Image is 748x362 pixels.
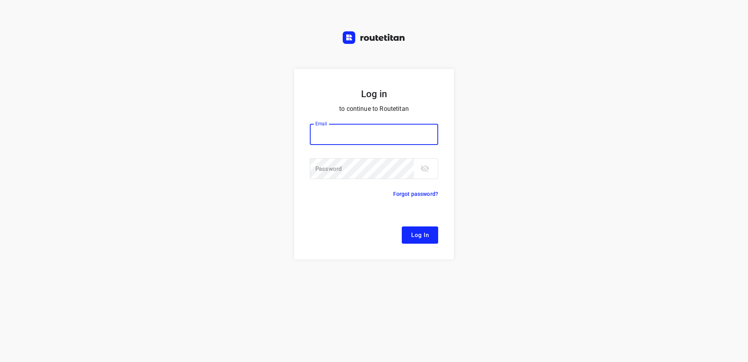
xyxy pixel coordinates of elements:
[411,230,429,240] span: Log In
[417,161,433,176] button: toggle password visibility
[310,103,438,114] p: to continue to Routetitan
[310,88,438,100] h5: Log in
[402,226,438,244] button: Log In
[343,31,405,44] img: Routetitan
[393,189,438,199] p: Forgot password?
